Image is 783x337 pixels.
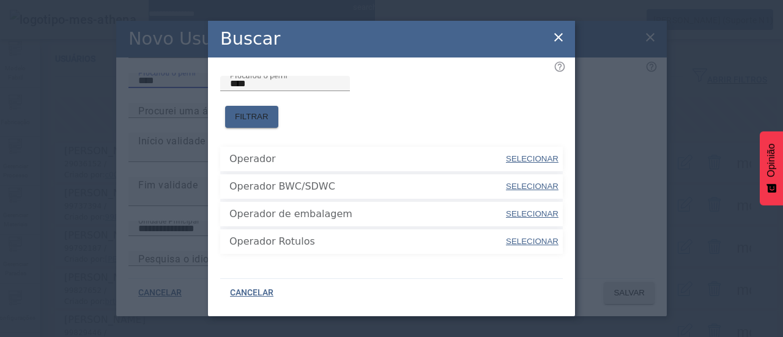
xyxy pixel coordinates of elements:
font: Procurou o perfil [230,71,288,80]
button: CANCELAR [220,282,283,304]
button: FILTRAR [225,106,278,128]
font: FILTRAR [235,112,269,121]
button: SELECIONAR [505,231,560,253]
font: Opinião [766,144,776,177]
font: SELECIONAR [506,182,558,191]
font: Buscar [220,28,280,49]
font: Operador [229,153,276,165]
font: Operador Rotulos [229,235,315,247]
button: Feedback - Mostrar pesquisa [760,131,783,206]
font: Operador BWC/SDWC [229,180,335,192]
font: SELECIONAR [506,209,558,218]
font: Operador de embalagem [229,208,352,220]
font: SELECIONAR [506,237,558,246]
button: SELECIONAR [505,203,560,225]
font: SELECIONAR [506,154,558,163]
font: CANCELAR [230,287,273,297]
button: SELECIONAR [505,176,560,198]
button: SELECIONAR [505,148,560,170]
